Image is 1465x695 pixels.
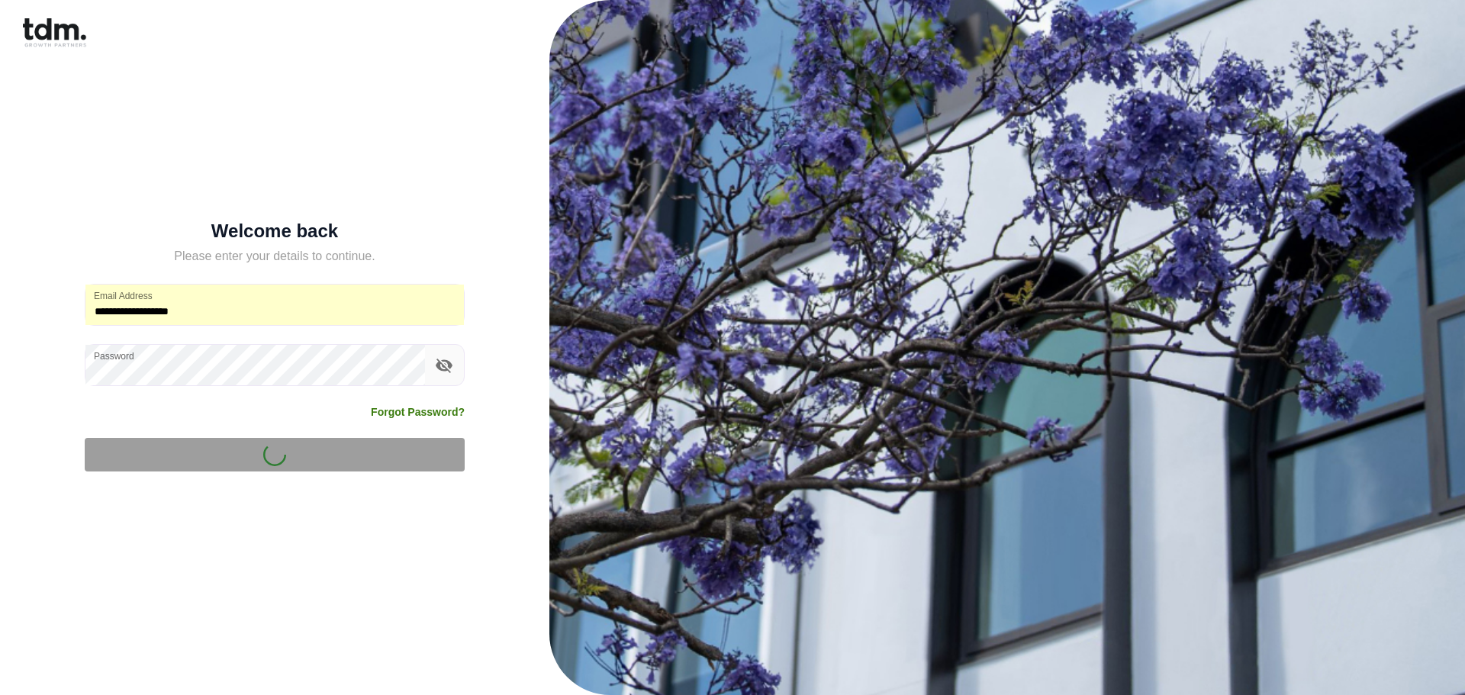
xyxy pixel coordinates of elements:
[94,349,134,362] label: Password
[85,247,465,265] h5: Please enter your details to continue.
[371,404,465,420] a: Forgot Password?
[85,224,465,239] h5: Welcome back
[94,289,153,302] label: Email Address
[431,352,457,378] button: toggle password visibility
